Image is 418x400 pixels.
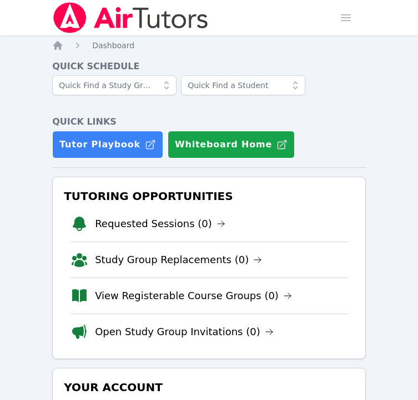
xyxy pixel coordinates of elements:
h3: Tutoring Opportunities [62,186,356,206]
img: Air Tutors [52,2,209,33]
h4: Quick Links [52,115,366,129]
nav: Breadcrumb [52,40,366,51]
a: Open Study Group Invitations (0) [95,324,274,340]
input: Quick Find a Student [181,75,305,95]
button: Whiteboard Home [168,131,295,158]
h3: Your Account [62,377,356,397]
span: Dashboard [92,41,134,50]
a: Dashboard [92,40,134,51]
h4: Quick Schedule [52,60,366,73]
a: Requested Sessions (0) [95,216,225,232]
input: Quick Find a Study Group [52,75,177,95]
a: Tutor Playbook [52,131,163,158]
a: Study Group Replacements (0) [95,252,262,268]
a: View Registerable Course Groups (0) [95,288,292,304]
